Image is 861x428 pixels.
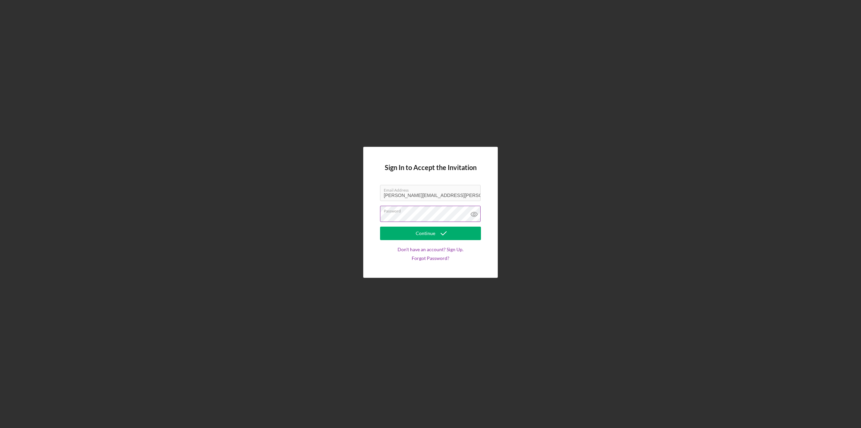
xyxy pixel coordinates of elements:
[412,256,449,261] a: Forgot Password?
[416,227,435,240] div: Continue
[380,227,481,240] button: Continue
[398,247,463,252] a: Don't have an account? Sign Up.
[385,164,477,171] h4: Sign In to Accept the Invitation
[384,206,481,213] label: Password
[384,185,481,193] label: Email Address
